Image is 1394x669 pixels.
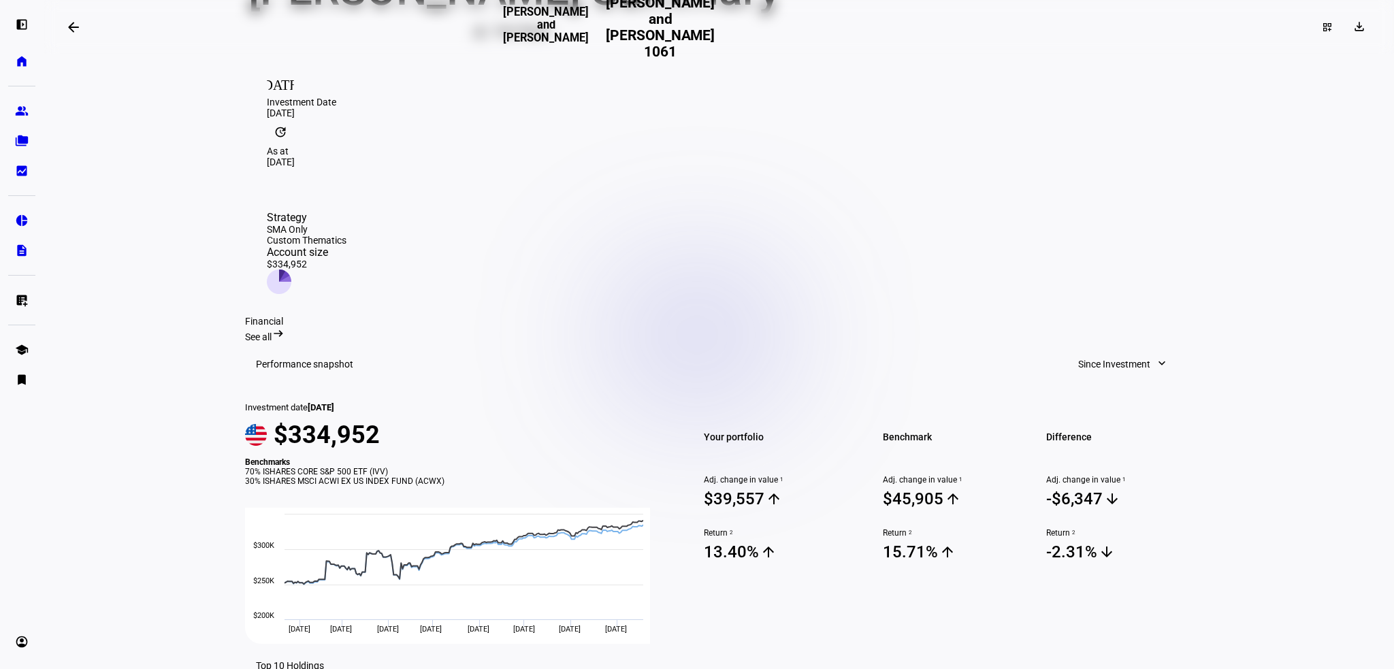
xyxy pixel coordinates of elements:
[907,528,912,538] sup: 2
[499,5,592,59] h3: [PERSON_NAME] and [PERSON_NAME]
[15,214,29,227] eth-mat-symbol: pie_chart
[377,625,399,634] span: [DATE]
[15,164,29,178] eth-mat-symbol: bid_landscape
[420,625,442,634] span: [DATE]
[8,207,35,234] a: pie_chart
[8,48,35,75] a: home
[15,373,29,387] eth-mat-symbol: bookmark
[883,528,1029,538] span: Return
[778,475,783,485] sup: 1
[1155,357,1169,370] mat-icon: expand_more
[267,224,346,235] div: SMA Only
[267,211,346,224] div: Strategy
[704,542,850,562] span: 13.40%
[1046,427,1193,446] span: Difference
[267,69,294,97] mat-icon: [DATE]
[245,457,666,467] div: Benchmarks
[883,475,1029,485] span: Adj. change in value
[267,118,294,146] mat-icon: update
[15,134,29,148] eth-mat-symbol: folder_copy
[245,467,666,476] div: 70% ISHARES CORE S&P 500 ETF (IVV)
[1322,22,1333,33] mat-icon: dashboard_customize
[605,625,627,634] span: [DATE]
[253,576,274,585] text: $250K
[1046,489,1193,509] span: -$6,347
[253,541,274,550] text: $300K
[513,625,535,634] span: [DATE]
[267,108,1171,118] div: [DATE]
[945,491,961,507] mat-icon: arrow_upward
[1099,544,1115,560] mat-icon: arrow_downward
[704,528,850,538] span: Return
[245,316,1193,327] div: Financial
[766,491,782,507] mat-icon: arrow_upward
[272,327,285,340] mat-icon: arrow_right_alt
[267,146,1171,157] div: As at
[267,246,346,259] div: Account size
[957,475,962,485] sup: 1
[65,19,82,35] mat-icon: arrow_backwards
[15,244,29,257] eth-mat-symbol: description
[15,18,29,31] eth-mat-symbol: left_panel_open
[728,528,733,538] sup: 2
[760,544,777,560] mat-icon: arrow_upward
[559,625,581,634] span: [DATE]
[1352,20,1366,33] mat-icon: download
[8,237,35,264] a: description
[245,402,666,412] div: Investment date
[267,157,1171,167] div: [DATE]
[8,127,35,154] a: folder_copy
[1120,475,1126,485] sup: 1
[15,104,29,118] eth-mat-symbol: group
[330,625,352,634] span: [DATE]
[245,331,272,342] span: See all
[939,544,956,560] mat-icon: arrow_upward
[274,421,380,449] span: $334,952
[15,293,29,307] eth-mat-symbol: list_alt_add
[1078,350,1150,378] span: Since Investment
[704,427,850,446] span: Your portfolio
[15,635,29,649] eth-mat-symbol: account_circle
[289,625,310,634] span: [DATE]
[267,97,1171,108] div: Investment Date
[1046,475,1193,485] span: Adj. change in value
[704,475,850,485] span: Adj. change in value
[1070,528,1075,538] sup: 2
[8,97,35,125] a: group
[8,157,35,184] a: bid_landscape
[267,259,346,270] div: $334,952
[15,343,29,357] eth-mat-symbol: school
[267,235,346,246] div: Custom Thematics
[883,427,1029,446] span: Benchmark
[15,54,29,68] eth-mat-symbol: home
[1046,542,1193,562] span: -2.31%
[1104,491,1120,507] mat-icon: arrow_downward
[256,359,353,370] h3: Performance snapshot
[253,611,274,620] text: $200K
[883,489,1029,509] span: $45,905
[1065,350,1182,378] button: Since Investment
[468,625,489,634] span: [DATE]
[245,476,666,486] div: 30% ISHARES MSCI ACWI EX US INDEX FUND (ACWX)
[308,402,334,412] span: [DATE]
[704,489,764,508] div: $39,557
[1046,528,1193,538] span: Return
[883,542,1029,562] span: 15.71%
